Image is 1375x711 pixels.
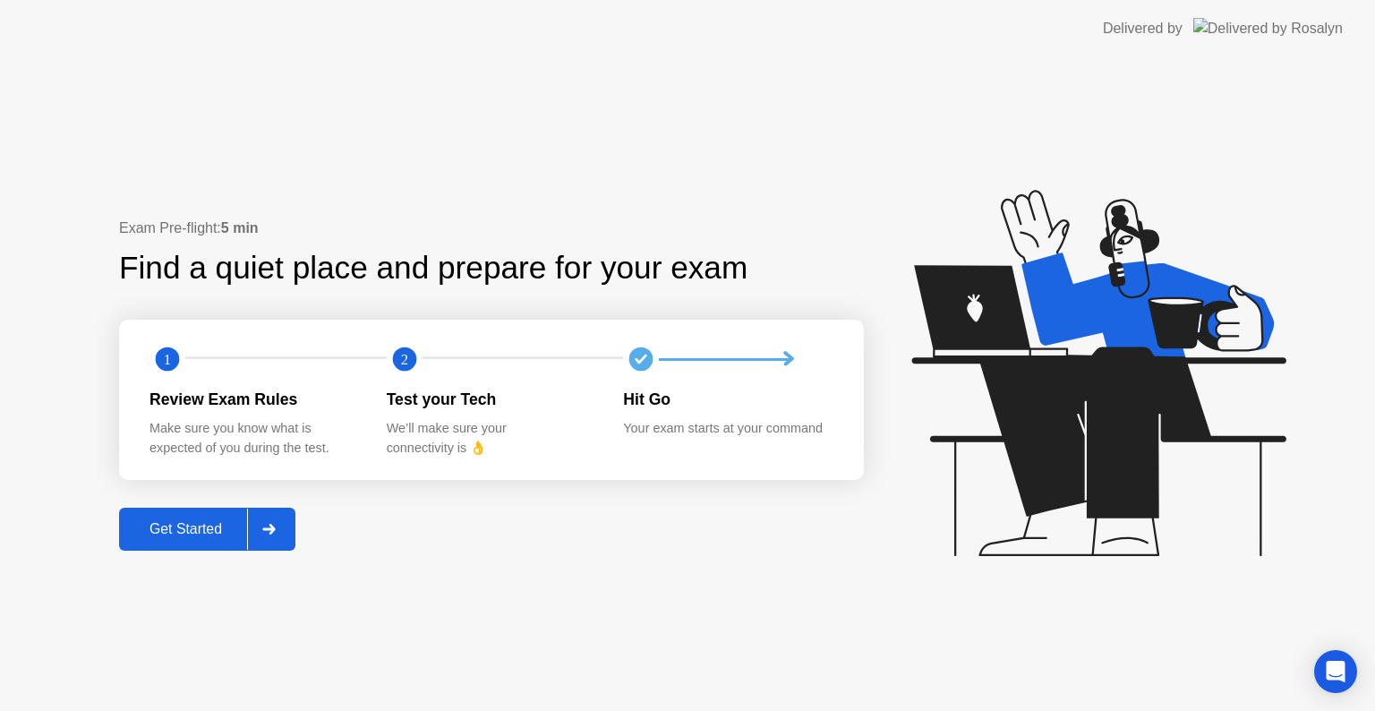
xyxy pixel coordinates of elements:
[164,351,171,368] text: 1
[221,220,259,236] b: 5 min
[124,521,247,537] div: Get Started
[1314,650,1357,693] div: Open Intercom Messenger
[401,351,408,368] text: 2
[1193,18,1343,39] img: Delivered by Rosalyn
[149,388,358,411] div: Review Exam Rules
[119,508,295,551] button: Get Started
[149,419,358,458] div: Make sure you know what is expected of you during the test.
[119,244,750,292] div: Find a quiet place and prepare for your exam
[623,419,832,439] div: Your exam starts at your command
[1103,18,1183,39] div: Delivered by
[387,419,595,458] div: We’ll make sure your connectivity is 👌
[119,218,864,239] div: Exam Pre-flight:
[623,388,832,411] div: Hit Go
[387,388,595,411] div: Test your Tech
